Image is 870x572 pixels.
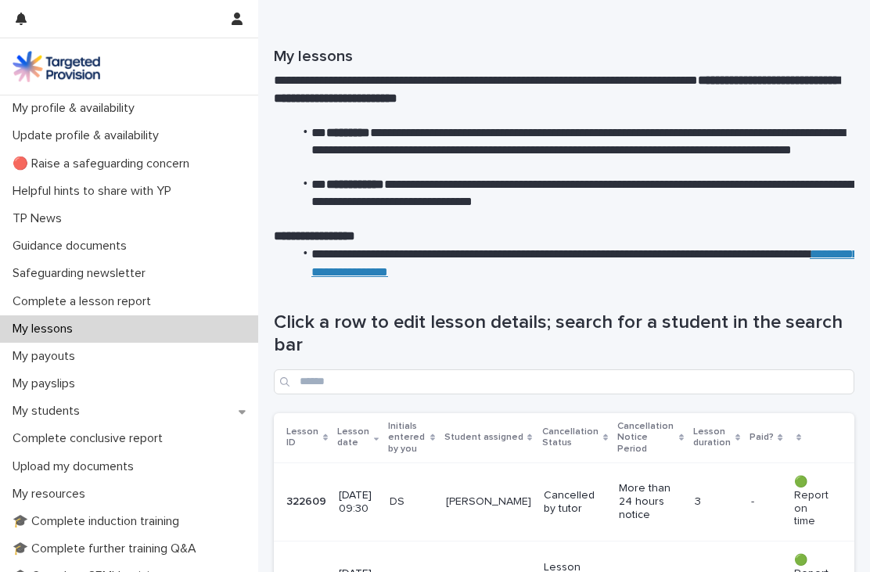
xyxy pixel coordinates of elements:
[542,423,599,452] p: Cancellation Status
[794,476,829,528] p: 🟢 Report on time
[6,128,171,143] p: Update profile & availability
[6,541,209,556] p: 🎓 Complete further training Q&A
[390,495,433,509] p: DS
[274,369,854,394] input: Search
[274,311,854,357] h1: Click a row to edit lesson details; search for a student in the search bar
[13,51,100,82] img: M5nRWzHhSzIhMunXDL62
[6,184,184,199] p: Helpful hints to share with YP
[619,482,682,521] p: More than 24 hours notice
[337,423,370,452] p: Lesson date
[446,495,531,509] p: [PERSON_NAME]
[388,418,426,458] p: Initials entered by you
[286,492,329,509] p: 322609
[6,322,85,336] p: My lessons
[617,418,675,458] p: Cancellation Notice Period
[6,101,147,116] p: My profile & availability
[6,376,88,391] p: My payslips
[6,211,74,226] p: TP News
[6,431,175,446] p: Complete conclusive report
[6,487,98,502] p: My resources
[695,495,739,509] p: 3
[6,514,192,529] p: 🎓 Complete induction training
[6,239,139,254] p: Guidance documents
[751,492,757,509] p: -
[286,423,319,452] p: Lesson ID
[6,459,146,474] p: Upload my documents
[339,489,377,516] p: [DATE] 09:30
[6,294,164,309] p: Complete a lesson report
[693,423,732,452] p: Lesson duration
[274,47,854,66] h1: My lessons
[544,489,606,516] p: Cancelled by tutor
[750,429,774,446] p: Paid?
[274,462,854,541] tr: 322609322609 [DATE] 09:30DS[PERSON_NAME]Cancelled by tutorMore than 24 hours notice3-- 🟢 Report o...
[6,349,88,364] p: My payouts
[6,266,158,281] p: Safeguarding newsletter
[6,156,202,171] p: 🔴 Raise a safeguarding concern
[444,429,523,446] p: Student assigned
[6,404,92,419] p: My students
